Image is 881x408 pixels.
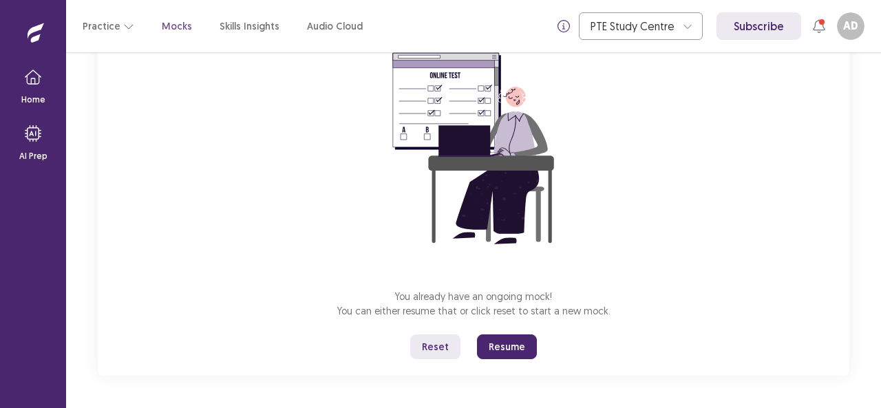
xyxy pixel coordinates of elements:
[162,19,192,34] a: Mocks
[21,94,45,106] p: Home
[551,14,576,39] button: info
[220,19,279,34] a: Skills Insights
[307,19,363,34] a: Audio Cloud
[477,334,537,359] button: Resume
[591,13,676,39] div: PTE Study Centre
[350,25,597,272] img: attend-mock
[19,150,47,162] p: AI Prep
[337,289,611,318] p: You already have an ongoing mock! You can either resume that or click reset to start a new mock.
[410,334,460,359] button: Reset
[837,12,864,40] button: AD
[717,12,801,40] a: Subscribe
[83,14,134,39] button: Practice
